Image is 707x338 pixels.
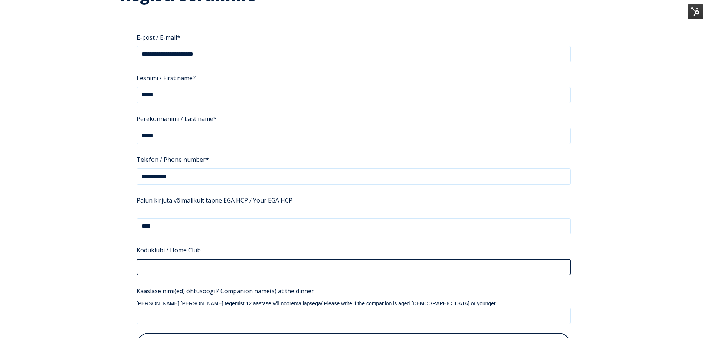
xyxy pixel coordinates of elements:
[688,4,703,19] img: HubSpot Tools Menu Toggle
[137,153,206,166] span: Telefon / Phone number
[137,285,314,297] span: Kaaslase nimi(ed) õhtusöögil/ Companion name(s) at the dinner
[137,300,571,308] legend: [PERSON_NAME] [PERSON_NAME] tegemist 12 aastase või noorema lapsega/ Please write if the companio...
[137,31,177,44] span: E-post / E-mail
[137,196,571,205] p: Palun kirjuta võimalikult täpne EGA HCP / Your EGA HCP
[137,244,201,256] span: Koduklubi / Home Club
[137,72,193,84] span: Eesnimi / First name
[137,112,213,125] span: Perekonnanimi / Last name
